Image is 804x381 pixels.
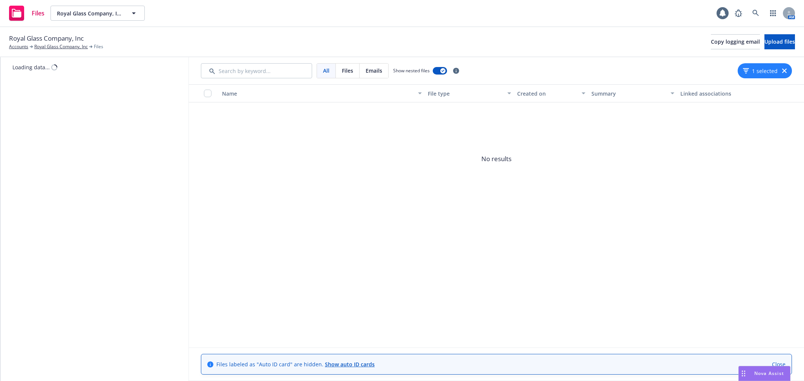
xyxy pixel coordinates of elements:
[428,90,502,98] div: File type
[711,38,760,45] span: Copy logging email
[680,90,763,98] div: Linked associations
[9,34,84,43] span: Royal Glass Company, Inc
[189,102,804,215] span: No results
[754,370,784,376] span: Nova Assist
[9,43,28,50] a: Accounts
[204,90,211,97] input: Select all
[743,67,778,75] button: 1 selected
[32,10,44,16] span: Files
[342,67,353,75] span: Files
[748,6,763,21] a: Search
[514,84,588,102] button: Created on
[34,43,88,50] a: Royal Glass Company, Inc
[711,34,760,49] button: Copy logging email
[216,360,375,368] span: Files labeled as "Auto ID card" are hidden.
[764,34,795,49] button: Upload files
[201,63,312,78] input: Search by keyword...
[588,84,677,102] button: Summary
[51,6,145,21] button: Royal Glass Company, Inc
[366,67,382,75] span: Emails
[517,90,577,98] div: Created on
[738,366,790,381] button: Nova Assist
[57,9,122,17] span: Royal Glass Company, Inc
[94,43,103,50] span: Files
[325,361,375,368] a: Show auto ID cards
[591,90,666,98] div: Summary
[677,84,766,102] button: Linked associations
[425,84,514,102] button: File type
[12,63,50,71] div: Loading data...
[739,366,748,381] div: Drag to move
[6,3,47,24] a: Files
[772,360,786,368] a: Close
[764,38,795,45] span: Upload files
[219,84,425,102] button: Name
[323,67,329,75] span: All
[393,67,430,74] span: Show nested files
[731,6,746,21] a: Report a Bug
[222,90,413,98] div: Name
[766,6,781,21] a: Switch app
